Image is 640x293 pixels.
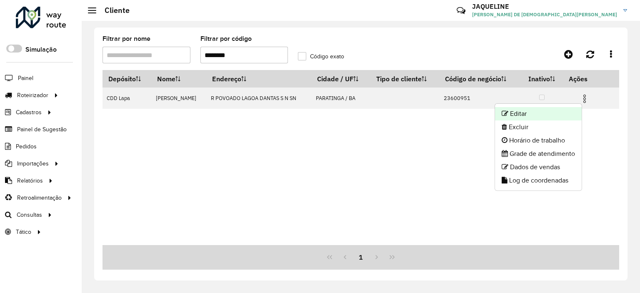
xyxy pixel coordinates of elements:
span: [PERSON_NAME] DE [DEMOGRAPHIC_DATA][PERSON_NAME] [472,11,617,18]
li: Editar [495,107,582,120]
li: Dados de vendas [495,160,582,174]
span: Retroalimentação [17,193,62,202]
span: Pedidos [16,142,37,151]
label: Simulação [25,45,57,55]
li: Excluir [495,120,582,134]
span: Relatórios [17,176,43,185]
h3: JAQUELINE [472,3,617,10]
td: PARATINGA / BA [312,88,370,109]
li: Grade de atendimento [495,147,582,160]
th: Nome [152,70,207,88]
td: [PERSON_NAME] [152,88,207,109]
button: 1 [353,249,369,265]
td: 23600951 [440,88,521,109]
th: Cidade / UF [312,70,370,88]
td: CDD Lapa [102,88,152,109]
span: Consultas [17,210,42,219]
th: Endereço [206,70,311,88]
li: Horário de trabalho [495,134,582,147]
label: Filtrar por código [200,34,252,44]
th: Ações [563,70,613,88]
span: Cadastros [16,108,42,117]
span: Roteirizador [17,91,48,100]
li: Log de coordenadas [495,174,582,187]
h2: Cliente [96,6,130,15]
th: Depósito [102,70,152,88]
span: Importações [17,159,49,168]
span: Painel de Sugestão [17,125,67,134]
td: R POVOADO LAGOA DANTAS S N SN [206,88,311,109]
span: Painel [18,74,33,83]
label: Código exato [298,52,344,61]
th: Inativo [520,70,563,88]
span: Tático [16,228,31,236]
th: Código de negócio [440,70,521,88]
label: Filtrar por nome [102,34,150,44]
th: Tipo de cliente [370,70,440,88]
a: Contato Rápido [452,2,470,20]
